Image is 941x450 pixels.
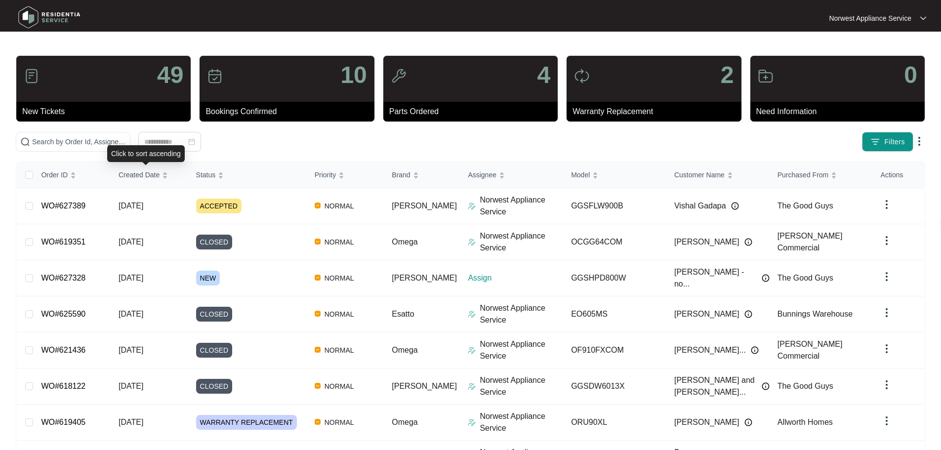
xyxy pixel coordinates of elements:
span: NORMAL [321,272,358,284]
td: ORU90XL [563,405,666,441]
img: icon [758,68,774,84]
span: NEW [196,271,220,286]
span: The Good Guys [777,202,833,210]
span: [PERSON_NAME] [392,274,457,282]
img: Vercel Logo [315,419,321,425]
p: Norwest Appliance Service [829,13,911,23]
span: Assignee [468,169,496,180]
th: Customer Name [666,162,770,188]
span: Omega [392,418,417,426]
span: The Good Guys [777,274,833,282]
img: Assigner Icon [468,418,476,426]
span: [PERSON_NAME] and [PERSON_NAME]... [674,374,757,398]
span: [PERSON_NAME] [674,308,739,320]
img: Info icon [762,274,770,282]
p: 10 [340,63,367,87]
th: Actions [873,162,924,188]
img: icon [207,68,223,84]
img: Assigner Icon [468,310,476,318]
a: WO#625590 [41,310,85,318]
span: Customer Name [674,169,725,180]
img: Vercel Logo [315,239,321,245]
span: Status [196,169,216,180]
img: Vercel Logo [315,203,321,208]
span: Filters [884,137,905,147]
span: Model [571,169,590,180]
p: Norwest Appliance Service [480,230,563,254]
span: [PERSON_NAME] [392,202,457,210]
img: dropdown arrow [881,199,893,210]
a: WO#621436 [41,346,85,354]
p: Parts Ordered [389,106,558,118]
p: Norwest Appliance Service [480,374,563,398]
p: Warranty Replacement [573,106,741,118]
p: Norwest Appliance Service [480,338,563,362]
span: [DATE] [119,346,143,354]
img: Info icon [762,382,770,390]
span: [DATE] [119,238,143,246]
img: dropdown arrow [881,415,893,427]
div: Click to sort ascending [107,145,185,162]
img: icon [574,68,590,84]
p: 49 [157,63,183,87]
p: 2 [721,63,734,87]
span: Omega [392,346,417,354]
span: [DATE] [119,202,143,210]
span: ACCEPTED [196,199,242,213]
p: Assign [468,272,563,284]
img: dropdown arrow [881,343,893,355]
p: Norwest Appliance Service [480,302,563,326]
img: Assigner Icon [468,346,476,354]
input: Search by Order Id, Assignee Name, Customer Name, Brand and Model [32,136,126,147]
span: [DATE] [119,274,143,282]
span: [PERSON_NAME] [392,382,457,390]
img: Info icon [744,418,752,426]
th: Purchased From [770,162,873,188]
img: dropdown arrow [881,271,893,283]
span: Bunnings Warehouse [777,310,853,318]
span: NORMAL [321,308,358,320]
td: OF910FXCOM [563,332,666,368]
span: NORMAL [321,236,358,248]
span: Allworth Homes [777,418,833,426]
span: [DATE] [119,418,143,426]
th: Brand [384,162,460,188]
span: CLOSED [196,235,233,249]
span: CLOSED [196,343,233,358]
img: dropdown arrow [881,307,893,319]
img: dropdown arrow [881,235,893,246]
img: icon [391,68,407,84]
span: CLOSED [196,307,233,322]
td: OCGG64COM [563,224,666,260]
p: Need Information [756,106,925,118]
td: GGSFLW900B [563,188,666,224]
span: Created Date [119,169,160,180]
img: Vercel Logo [315,347,321,353]
span: The Good Guys [777,382,833,390]
a: WO#619405 [41,418,85,426]
span: [PERSON_NAME] - no... [674,266,757,290]
td: EO605MS [563,296,666,332]
span: [PERSON_NAME] Commercial [777,232,843,252]
span: WARRANTY REPLACEMENT [196,415,297,430]
img: dropdown arrow [920,16,926,21]
span: Esatto [392,310,414,318]
img: dropdown arrow [913,135,925,147]
a: WO#627328 [41,274,85,282]
td: GGSDW6013X [563,368,666,405]
img: Info icon [751,346,759,354]
img: residentia service logo [15,2,84,32]
th: Priority [307,162,384,188]
span: Brand [392,169,410,180]
th: Status [188,162,307,188]
th: Created Date [111,162,188,188]
span: NORMAL [321,416,358,428]
img: Info icon [744,310,752,318]
span: NORMAL [321,344,358,356]
td: GGSHPD800W [563,260,666,296]
span: Omega [392,238,417,246]
img: Assigner Icon [468,238,476,246]
span: [DATE] [119,310,143,318]
span: NORMAL [321,380,358,392]
p: Bookings Confirmed [205,106,374,118]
